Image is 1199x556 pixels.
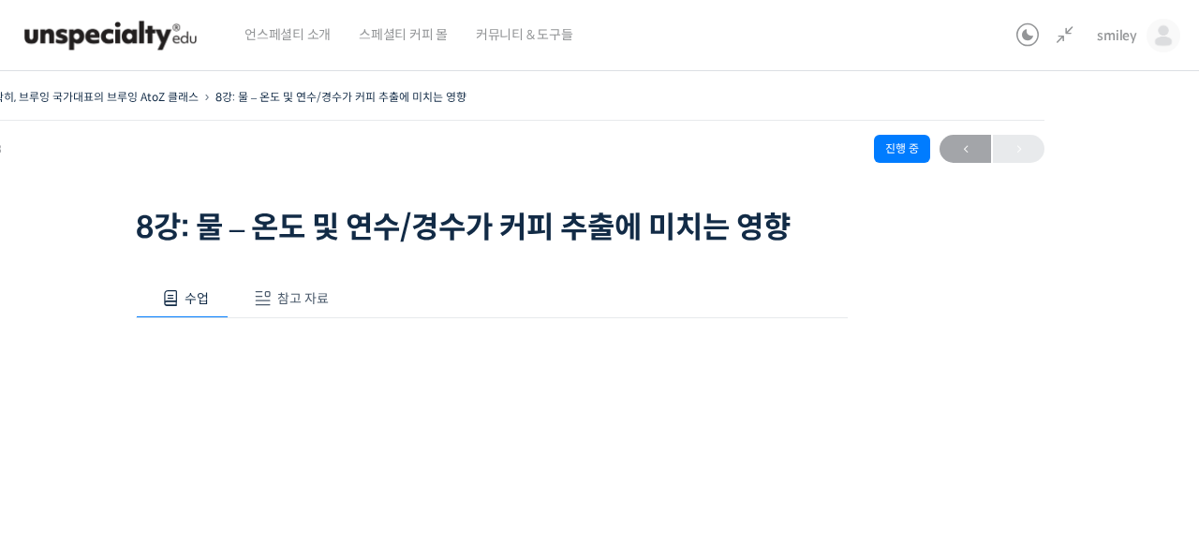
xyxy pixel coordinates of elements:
span: ← [940,137,991,162]
span: smiley [1097,27,1137,44]
span: 수업 [185,290,209,307]
a: ←이전 [940,135,991,163]
span: 참고 자료 [277,290,329,307]
div: 진행 중 [874,135,930,163]
a: 8강: 물 – 온도 및 연수/경수가 커피 추출에 미치는 영향 [215,90,466,104]
h1: 8강: 물 – 온도 및 연수/경수가 커피 추출에 미치는 영향 [136,210,848,245]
